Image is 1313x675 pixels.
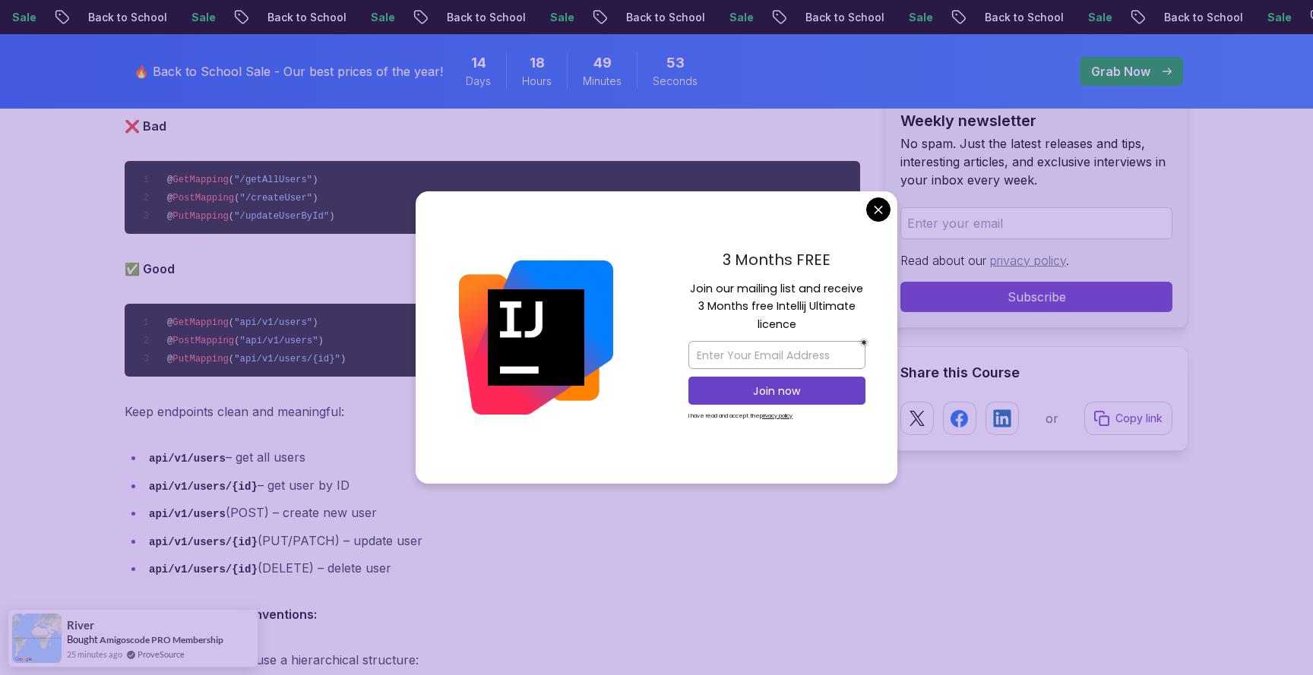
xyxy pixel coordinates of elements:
p: Grab Now [1091,62,1150,80]
p: Back to School [42,10,145,25]
p: Sale [862,10,911,25]
p: No spam. Just the latest releases and tips, interesting articles, and exclusive interviews in you... [900,134,1172,189]
span: Bought [67,633,98,645]
span: Minutes [583,74,622,89]
p: Sale [504,10,552,25]
li: – get all users [144,446,860,468]
p: Copy link [1115,411,1163,426]
li: (POST) – create new user [144,502,860,524]
span: Hours [522,74,552,89]
span: "api/v1/users" [240,336,318,346]
span: ( [229,211,234,222]
code: api/v1/users/{id} [149,536,258,548]
p: or [1046,409,1058,427]
p: Sale [324,10,373,25]
p: Back to School [759,10,862,25]
span: "api/v1/users/{id}" [234,354,340,364]
span: GetMapping [172,317,229,328]
p: Back to School [938,10,1042,25]
span: ( [234,336,239,346]
span: ( [229,354,234,364]
span: GetMapping [172,175,229,185]
p: Back to School [400,10,504,25]
a: privacy policy [990,253,1066,268]
li: (PUT/PATCH) – update user [144,530,860,552]
span: @ [167,211,172,222]
input: Enter your email [900,207,1172,239]
span: PutMapping [172,211,229,222]
h2: Weekly newsletter [900,110,1172,131]
span: @ [167,336,172,346]
span: Days [466,74,491,89]
img: provesource social proof notification image [12,613,62,663]
span: PutMapping [172,354,229,364]
span: ) [312,193,318,203]
span: 14 Days [471,52,486,74]
span: ) [312,175,318,185]
a: ProveSource [138,648,185,661]
strong: Advanced Naming Conventions: [125,607,317,622]
code: api/v1/users/{id} [149,481,258,493]
p: Sale [145,10,194,25]
span: Seconds [653,74,698,89]
span: ) [329,211,334,222]
span: 18 Hours [530,52,545,74]
span: "/getAllUsers" [234,175,312,185]
span: 25 minutes ago [67,648,122,661]
span: "api/v1/users" [234,317,312,328]
code: api/v1/users [149,508,226,520]
p: Sale [683,10,732,25]
span: ( [229,175,234,185]
p: Sale [1221,10,1270,25]
a: Amigoscode PRO Membership [100,634,223,645]
p: 🔥 Back to School Sale - Our best prices of the year! [134,62,443,80]
span: 49 Minutes [593,52,612,74]
span: ( [234,193,239,203]
span: River [67,619,94,632]
span: 53 Seconds [666,52,685,74]
span: ( [229,317,234,328]
p: For nested resources, use a hierarchical structure: [125,649,860,670]
h2: Share this Course [900,362,1172,383]
p: Back to School [1118,10,1221,25]
p: Back to School [221,10,324,25]
span: ) [340,354,346,364]
code: api/v1/users/{id} [149,563,258,576]
strong: ✅ Good [125,261,175,276]
span: @ [167,317,172,328]
p: Keep endpoints clean and meaningful: [125,401,860,422]
p: Back to School [580,10,683,25]
span: @ [167,354,172,364]
span: "/updateUserById" [234,211,329,222]
p: Read about our . [900,251,1172,270]
strong: ❌ Bad [125,118,166,134]
p: Sale [1042,10,1090,25]
span: @ [167,175,172,185]
li: (DELETE) – delete user [144,557,860,579]
li: – get user by ID [144,475,860,497]
span: PostMapping [172,336,234,346]
button: Copy link [1084,402,1172,435]
code: api/v1/users [149,453,226,465]
span: "/createUser" [240,193,313,203]
span: ) [312,317,318,328]
span: ) [318,336,324,346]
button: Subscribe [900,282,1172,312]
span: @ [167,193,172,203]
span: PostMapping [172,193,234,203]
